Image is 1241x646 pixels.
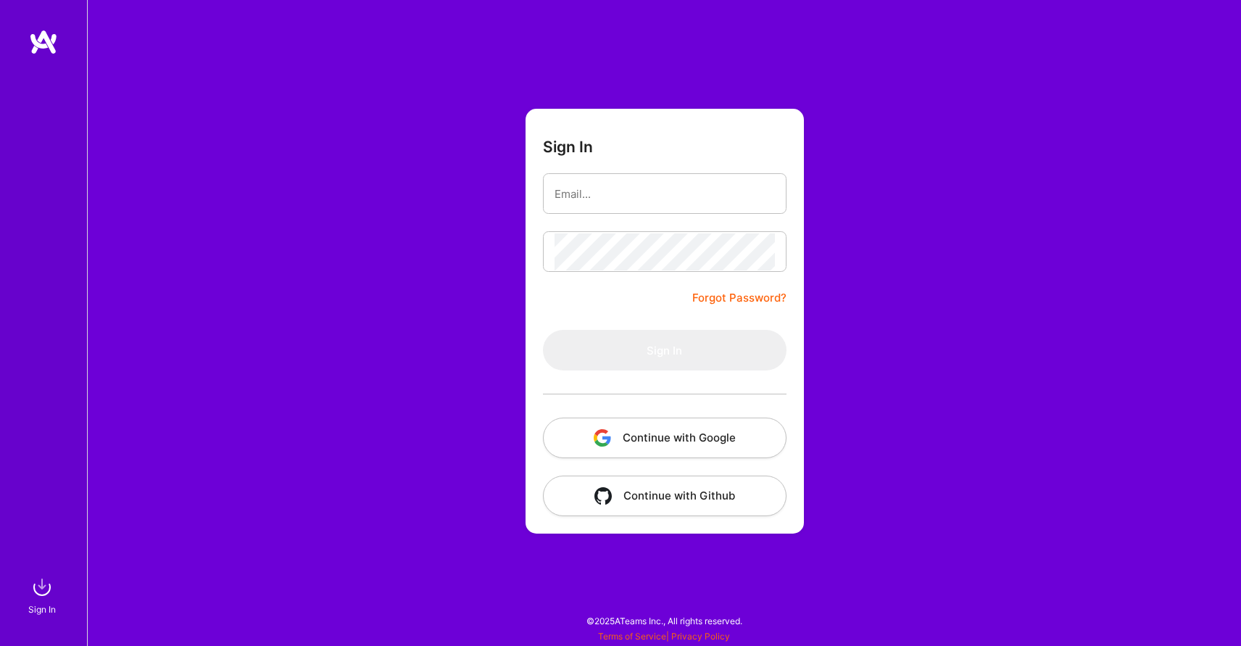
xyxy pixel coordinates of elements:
[30,573,57,617] a: sign inSign In
[671,631,730,642] a: Privacy Policy
[543,330,786,370] button: Sign In
[598,631,666,642] a: Terms of Service
[692,289,786,307] a: Forgot Password?
[28,602,56,617] div: Sign In
[87,602,1241,639] div: © 2025 ATeams Inc., All rights reserved.
[594,487,612,505] img: icon
[28,573,57,602] img: sign in
[543,476,786,516] button: Continue with Github
[598,631,730,642] span: |
[543,138,593,156] h3: Sign In
[555,175,775,212] input: Email...
[29,29,58,55] img: logo
[543,418,786,458] button: Continue with Google
[594,429,611,447] img: icon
